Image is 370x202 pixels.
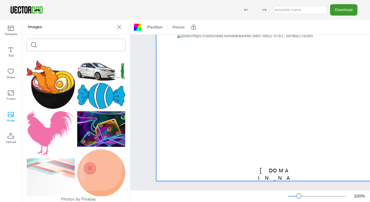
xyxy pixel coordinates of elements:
[7,97,15,101] span: Frame
[27,111,75,156] img: cock-1893885_150.png
[7,75,15,80] span: Shape
[273,6,327,14] input: template name
[81,196,96,202] a: Pixabay
[10,5,44,14] img: VectorDad-1.png
[170,22,187,32] button: Resize
[258,167,292,189] span: [DOMAIN_NAME]
[77,149,125,197] img: boobs-2718690_150.png
[28,20,114,34] p: Images
[146,24,164,30] span: Position
[330,4,357,15] button: Download
[352,193,366,199] div: 100 %
[7,118,15,123] span: Image
[22,196,130,202] div: Photos by
[5,32,17,37] span: Template
[77,83,125,108] img: candy-6887678_150.png
[6,140,16,144] span: Upload
[77,61,125,81] img: car-3321668_150.png
[8,53,14,58] span: Text
[77,111,125,147] img: given-67935_150.jpg
[27,61,75,109] img: noodle-3899206_150.png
